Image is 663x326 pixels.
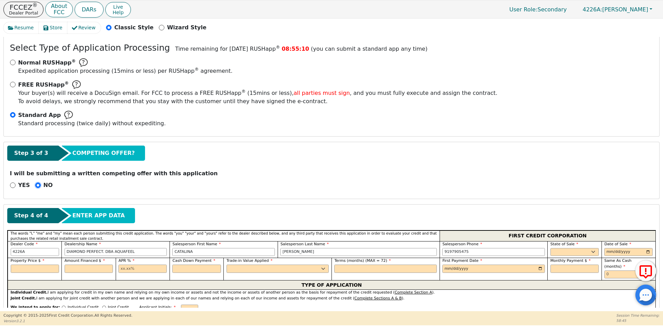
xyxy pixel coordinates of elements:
span: (you can submit a standard app any time) [311,46,427,52]
span: Same As Cash (months) [604,258,632,269]
u: Complete Sections A & B [354,296,402,300]
span: Resume [15,24,34,31]
p: I will be submitting a written competing offer with this application [10,169,653,178]
p: NO [44,181,53,189]
button: Store [39,22,68,33]
span: Terms (months) (MAX = 72) [334,258,387,263]
span: 08:55:10 [282,46,309,52]
span: TYPE OF APPLICATION [301,280,362,289]
sup: ® [241,89,246,94]
span: APR % [118,258,134,263]
span: Time remaining for [DATE] RUSHapp [175,46,280,52]
span: Property Price $ [11,258,45,263]
span: All Rights Reserved. [94,313,132,318]
span: Live [113,4,124,10]
span: 4226A: [583,6,602,13]
span: all parties must sign [294,90,350,96]
sup: ® [71,59,76,63]
span: FIRST CREDIT CORPORATION [509,231,587,240]
span: COMPETING OFFER? [72,149,135,157]
span: Salesperson Last Name [280,242,329,246]
span: Cash Down Payment [172,258,215,263]
span: Step 3 of 3 [14,149,48,157]
span: Your buyer(s) will receive a DocuSign email. For FCC to process a FREE RUSHapp ( 15 mins or less)... [18,90,498,96]
span: First Payment Date [442,258,482,263]
div: I am applying for joint credit with another person and we are applying in each of our names and r... [11,296,653,302]
p: Individual Credit [68,305,99,310]
h3: Select Type of Application Processing [10,43,170,53]
input: 303-867-5309 x104 [442,248,545,256]
span: ENTER APP DATA [72,211,125,220]
button: Review [67,22,101,33]
span: Step 4 of 4 [14,211,48,220]
button: FCCEZ®Dealer Portal [3,2,44,17]
span: Date of Sale [604,242,631,246]
a: User Role:Secondary [502,3,574,16]
p: FCCEZ [9,4,38,11]
span: Trade-in Value Applied [227,258,272,263]
p: FCC [51,10,67,15]
p: Joint Credit [108,305,129,310]
span: Help [113,10,124,15]
input: xx.xx% [118,265,167,273]
span: Monthly Payment $ [550,258,591,263]
button: 4226A:[PERSON_NAME] [575,4,660,15]
p: Copyright © 2015- 2025 First Credit Corporation. [3,313,132,319]
strong: Joint Credit. [11,296,36,300]
span: Applicant Initials: [139,305,176,309]
u: Complete Section A [395,290,432,295]
span: Store [50,24,63,31]
strong: Individual Credit. [11,290,48,295]
p: Dealer Portal [9,11,38,15]
span: Normal RUSHapp [18,59,76,66]
span: Salesperson Phone [442,242,482,246]
img: Help Bubble [79,58,88,67]
p: Session Time Remaining: [616,313,660,318]
button: AboutFCC [45,1,73,18]
div: I am applying for credit in my own name and relying on my own income or assets and not the income... [11,290,653,296]
p: YES [18,181,30,189]
span: Dealer Code [11,242,38,246]
p: Secondary [502,3,574,16]
span: Standard processing (twice daily) without expediting. [18,120,166,127]
sup: ® [194,67,199,72]
span: User Role : [509,6,537,13]
img: Help Bubble [72,80,81,89]
span: Salesperson First Name [172,242,221,246]
input: 0 [604,270,653,279]
span: FREE RUSHapp [18,81,69,88]
span: Amount Financed $ [65,258,105,263]
p: About [51,3,67,9]
span: Review [78,24,96,31]
span: State of Sale [550,242,578,246]
sup: ® [276,45,280,50]
span: [PERSON_NAME] [583,6,648,13]
button: Resume [3,22,39,33]
sup: ® [65,81,69,86]
img: Help Bubble [64,111,73,119]
span: Expedited application processing ( 15 mins or less) per RUSHapp agreement. [18,68,233,74]
p: Wizard Style [167,23,206,32]
span: Standard App [18,111,61,119]
button: DARs [75,2,104,18]
input: YYYY-MM-DD [604,248,653,256]
p: Classic Style [114,23,154,32]
button: Report Error to FCC [635,260,656,281]
input: YYYY-MM-DD [442,265,545,273]
span: Dealership Name [65,242,101,246]
p: Version 3.2.1 [3,318,132,324]
span: We intend to apply for: [11,305,60,316]
span: To avoid delays, we strongly recommend that you stay with the customer until they have signed the... [18,89,498,106]
p: 58:45 [616,318,660,323]
sup: ® [32,2,38,8]
div: The words "I," "me" and "my" mean each person submitting this credit application. The words "you"... [8,230,440,241]
button: LiveHelp [105,2,131,17]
